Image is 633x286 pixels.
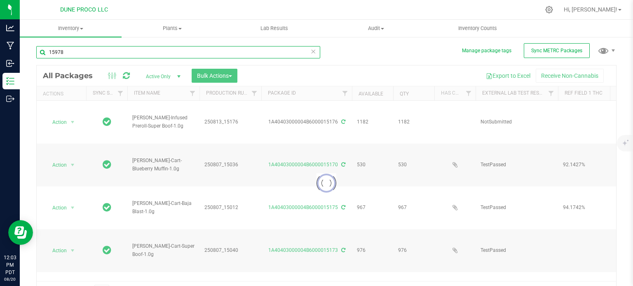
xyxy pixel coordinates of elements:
[447,25,508,32] span: Inventory Counts
[8,220,33,245] iframe: Resource center
[326,25,427,32] span: Audit
[122,20,223,37] a: Plants
[249,25,299,32] span: Lab Results
[20,25,122,32] span: Inventory
[427,20,529,37] a: Inventory Counts
[462,47,511,54] button: Manage package tags
[20,20,122,37] a: Inventory
[564,6,617,13] span: Hi, [PERSON_NAME]!
[4,254,16,276] p: 12:03 PM PDT
[544,6,554,14] div: Manage settings
[223,20,325,37] a: Lab Results
[6,24,14,32] inline-svg: Analytics
[6,42,14,50] inline-svg: Manufacturing
[325,20,427,37] a: Audit
[60,6,108,13] span: DUNE PROCO LLC
[36,46,320,58] input: Search Package ID, Item Name, SKU, Lot or Part Number...
[531,48,582,53] span: Sync METRC Packages
[6,95,14,103] inline-svg: Outbound
[4,276,16,282] p: 08/20
[6,59,14,67] inline-svg: Inbound
[310,46,316,57] span: Clear
[122,25,223,32] span: Plants
[6,77,14,85] inline-svg: Inventory
[524,43,590,58] button: Sync METRC Packages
